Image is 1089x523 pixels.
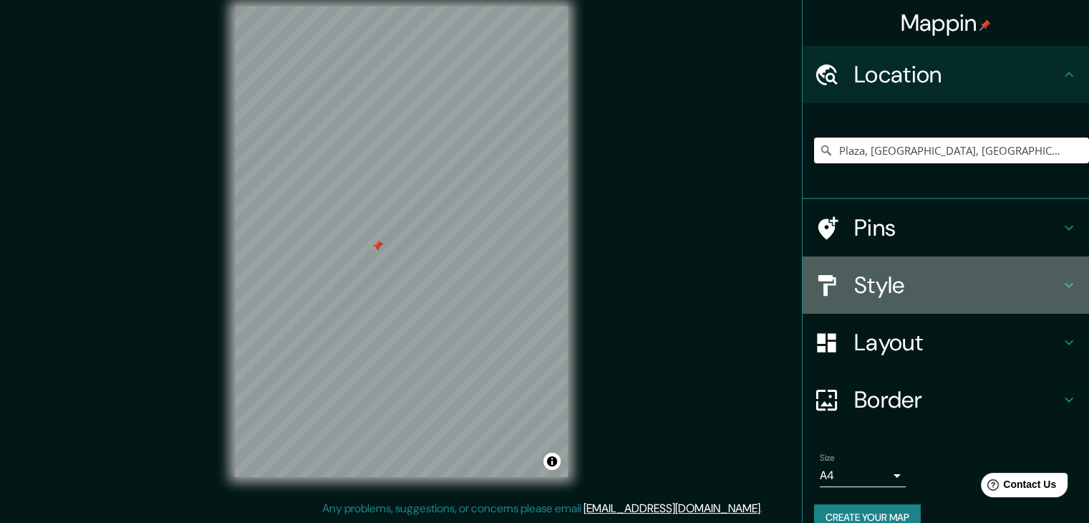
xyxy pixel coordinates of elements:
div: A4 [820,464,906,487]
div: Location [803,46,1089,103]
h4: Layout [854,328,1060,357]
div: . [763,500,765,517]
h4: Location [854,60,1060,89]
h4: Style [854,271,1060,299]
img: pin-icon.png [979,19,991,31]
a: [EMAIL_ADDRESS][DOMAIN_NAME] [584,501,760,516]
label: Size [820,452,835,464]
button: Toggle attribution [543,453,561,470]
div: Pins [803,199,1089,256]
canvas: Map [235,6,568,477]
div: Layout [803,314,1089,371]
p: Any problems, suggestions, or concerns please email . [322,500,763,517]
h4: Mappin [901,9,992,37]
input: Pick your city or area [814,138,1089,163]
iframe: Help widget launcher [962,467,1073,507]
div: Border [803,371,1089,428]
div: Style [803,256,1089,314]
h4: Pins [854,213,1060,242]
h4: Border [854,385,1060,414]
div: . [765,500,768,517]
